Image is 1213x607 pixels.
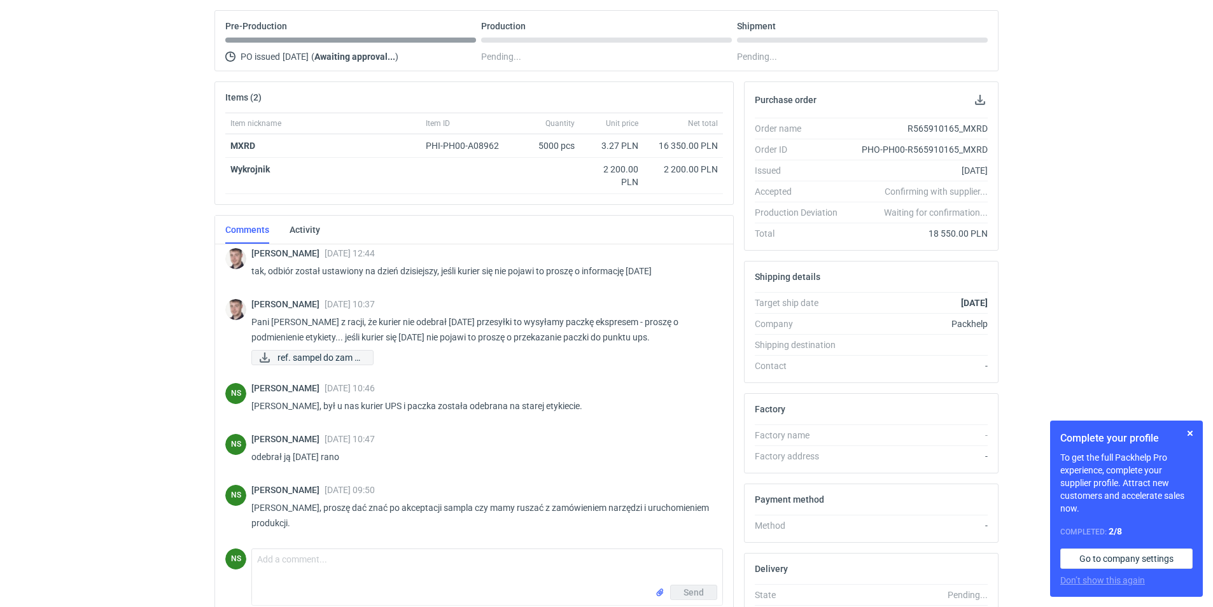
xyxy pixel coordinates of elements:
[848,450,988,463] div: -
[251,398,713,414] p: [PERSON_NAME], był u nas kurier UPS i paczka została odebrana na starej etykiecie.
[848,164,988,177] div: [DATE]
[848,122,988,135] div: R565910165_MXRD
[225,248,246,269] img: Maciej Sikora
[545,118,575,129] span: Quantity
[948,590,988,600] em: Pending...
[225,548,246,569] figcaption: NS
[961,298,988,308] strong: [DATE]
[737,49,988,64] div: Pending...
[755,564,788,574] h2: Delivery
[225,216,269,244] a: Comments
[884,206,988,219] em: Waiting for confirmation...
[1060,525,1193,538] div: Completed:
[251,485,325,495] span: [PERSON_NAME]
[225,434,246,455] figcaption: NS
[225,383,246,404] div: Natalia Stępak
[516,134,580,158] div: 5000 pcs
[251,248,325,258] span: [PERSON_NAME]
[251,500,713,531] p: [PERSON_NAME], proszę dać znać po akceptacji sampla czy mamy ruszać z zamówieniem narzędzi i uruc...
[225,485,246,506] figcaption: NS
[325,383,375,393] span: [DATE] 10:46
[684,588,704,597] span: Send
[251,314,713,345] p: Pani [PERSON_NAME] z racji, że kurier nie odebrał [DATE] przesyłki to wysyłamy paczkę ekspresem -...
[848,143,988,156] div: PHO-PH00-R565910165_MXRD
[325,485,375,495] span: [DATE] 09:50
[755,164,848,177] div: Issued
[755,143,848,156] div: Order ID
[848,317,988,330] div: Packhelp
[755,122,848,135] div: Order name
[755,272,820,282] h2: Shipping details
[688,118,718,129] span: Net total
[972,92,988,108] button: Download PO
[848,227,988,240] div: 18 550.00 PLN
[848,359,988,372] div: -
[225,49,476,64] div: PO issued
[426,139,511,152] div: PHI-PH00-A08962
[755,429,848,442] div: Factory name
[225,485,246,506] div: Natalia Stępak
[277,351,363,365] span: ref. sampel do zam R...
[325,299,375,309] span: [DATE] 10:37
[230,141,255,151] a: MXRD
[426,118,450,129] span: Item ID
[481,49,521,64] span: Pending...
[230,118,281,129] span: Item nickname
[395,52,398,62] span: )
[251,350,374,365] a: ref. sampel do zam R...
[225,299,246,320] img: Maciej Sikora
[1109,526,1122,536] strong: 2 / 8
[1060,548,1193,569] a: Go to company settings
[755,297,848,309] div: Target ship date
[1060,431,1193,446] h1: Complete your profile
[848,429,988,442] div: -
[755,206,848,219] div: Production Deviation
[885,186,988,197] em: Confirming with supplier...
[225,21,287,31] p: Pre-Production
[225,548,246,569] div: Natalia Stępak
[325,248,375,258] span: [DATE] 12:44
[755,185,848,198] div: Accepted
[755,227,848,240] div: Total
[755,338,848,351] div: Shipping destination
[283,49,309,64] span: [DATE]
[230,164,270,174] strong: Wykrojnik
[251,449,713,464] p: odebrał ją [DATE] rano
[737,21,776,31] p: Shipment
[1060,574,1145,587] button: Don’t show this again
[755,95,817,105] h2: Purchase order
[649,139,718,152] div: 16 350.00 PLN
[755,359,848,372] div: Contact
[251,383,325,393] span: [PERSON_NAME]
[755,519,848,532] div: Method
[606,118,638,129] span: Unit price
[225,383,246,404] figcaption: NS
[755,317,848,330] div: Company
[755,404,785,414] h2: Factory
[848,519,988,532] div: -
[314,52,395,62] strong: Awaiting approval...
[481,21,526,31] p: Production
[325,434,375,444] span: [DATE] 10:47
[311,52,314,62] span: (
[1060,451,1193,515] p: To get the full Packhelp Pro experience, complete your supplier profile. Attract new customers an...
[251,263,713,279] p: tak, odbiór został ustawiony na dzień dzisiejszy, jeśli kurier się nie pojawi to proszę o informa...
[251,350,374,365] div: ref. sampel do zam R565910165.pdf
[649,163,718,176] div: 2 200.00 PLN
[225,434,246,455] div: Natalia Stępak
[1182,426,1198,441] button: Skip for now
[290,216,320,244] a: Activity
[251,299,325,309] span: [PERSON_NAME]
[755,589,848,601] div: State
[755,494,824,505] h2: Payment method
[251,434,325,444] span: [PERSON_NAME]
[755,450,848,463] div: Factory address
[585,139,638,152] div: 3.27 PLN
[585,163,638,188] div: 2 200.00 PLN
[225,92,262,102] h2: Items (2)
[670,585,717,600] button: Send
